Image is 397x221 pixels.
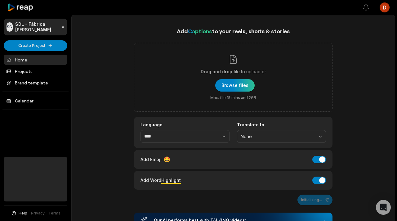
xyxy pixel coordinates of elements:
[141,122,230,128] label: Language
[134,27,332,35] h1: Add to your reels, shorts & stories
[163,155,170,164] span: 🤩
[4,40,67,51] button: Create Project
[237,130,326,143] button: None
[11,210,27,216] button: Help
[31,210,45,216] a: Privacy
[141,156,162,163] span: Add Emoji
[201,68,232,75] span: Drag and drop
[19,210,27,216] span: Help
[4,78,67,88] a: Brand template
[4,55,67,65] a: Home
[215,79,255,92] button: Drag and dropfile to upload orMax. file 15 mins and 2GB
[141,176,181,184] div: Add Word
[161,178,181,183] span: Highlight
[4,96,67,106] a: Calendar
[241,134,314,139] span: None
[210,95,256,100] span: Max. file 15 mins and 2GB
[48,210,60,216] a: Terms
[4,66,67,76] a: Projects
[376,200,391,215] div: Open Intercom Messenger
[188,28,212,34] span: Captions
[15,21,59,33] p: SDL - Fábrica [PERSON_NAME]
[234,68,266,75] span: file to upload or
[7,22,13,32] div: SC
[237,122,326,128] label: Translate to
